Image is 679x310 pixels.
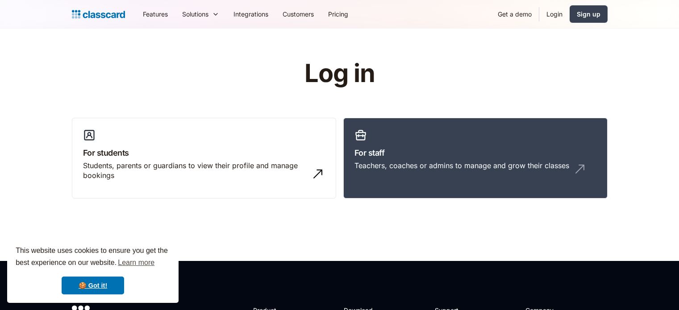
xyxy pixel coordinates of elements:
[354,147,596,159] h3: For staff
[136,4,175,24] a: Features
[198,60,481,87] h1: Log in
[577,9,600,19] div: Sign up
[321,4,355,24] a: Pricing
[7,237,179,303] div: cookieconsent
[491,4,539,24] a: Get a demo
[83,161,307,181] div: Students, parents or guardians to view their profile and manage bookings
[539,4,570,24] a: Login
[275,4,321,24] a: Customers
[72,118,336,199] a: For studentsStudents, parents or guardians to view their profile and manage bookings
[83,147,325,159] h3: For students
[354,161,569,170] div: Teachers, coaches or admins to manage and grow their classes
[16,245,170,269] span: This website uses cookies to ensure you get the best experience on our website.
[226,4,275,24] a: Integrations
[72,8,125,21] a: Logo
[182,9,208,19] div: Solutions
[117,256,156,269] a: learn more about cookies
[175,4,226,24] div: Solutions
[343,118,608,199] a: For staffTeachers, coaches or admins to manage and grow their classes
[62,277,124,294] a: dismiss cookie message
[570,5,608,23] a: Sign up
